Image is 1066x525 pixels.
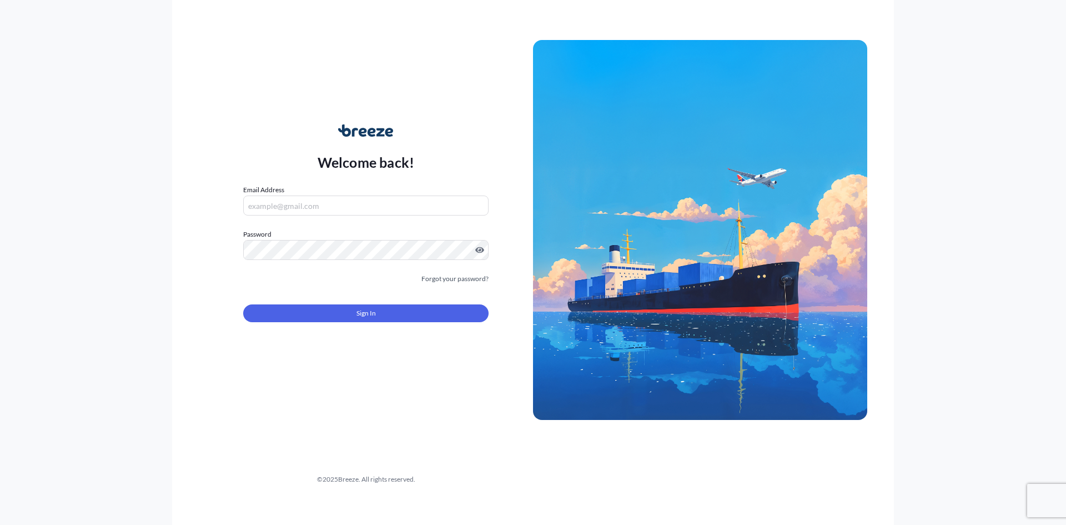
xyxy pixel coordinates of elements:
[243,184,284,196] label: Email Address
[356,308,376,319] span: Sign In
[318,153,415,171] p: Welcome back!
[243,304,489,322] button: Sign In
[533,40,867,420] img: Ship illustration
[243,196,489,216] input: example@gmail.com
[475,246,484,254] button: Show password
[421,273,489,284] a: Forgot your password?
[243,229,489,240] label: Password
[199,474,533,485] div: © 2025 Breeze. All rights reserved.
